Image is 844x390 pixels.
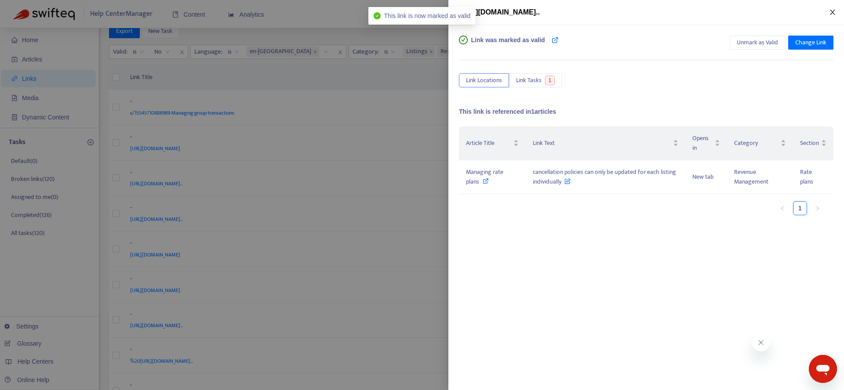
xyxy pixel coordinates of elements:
span: close [829,9,836,16]
button: left [775,201,789,215]
span: Link Locations [466,76,502,85]
span: Unmark as Valid [737,38,778,47]
li: 1 [793,201,807,215]
th: Section [793,126,833,160]
li: Next Page [811,201,825,215]
button: Close [826,8,839,17]
span: Article Title [466,138,512,148]
span: Opens in [692,134,713,153]
span: Link Tasks [516,76,542,85]
span: Revenue Management [734,167,768,187]
span: Category [734,138,779,148]
span: 1 [545,76,555,85]
button: Link Locations [459,73,509,87]
span: left [780,206,785,211]
button: Unmark as Valid [730,36,785,50]
span: Link was marked as valid [471,36,545,53]
span: right [815,206,820,211]
span: This link is referenced in 1 articles [459,108,556,115]
span: check-circle [459,36,468,44]
button: right [811,201,825,215]
iframe: Button to launch messaging window [809,355,837,383]
span: Change Link [795,38,826,47]
span: Hi. Need any help? [5,6,63,13]
span: Managing rate plans [466,167,503,187]
span: [URL][DOMAIN_NAME].. [459,8,540,16]
span: check-circle [374,12,381,19]
th: Link Text [526,126,685,160]
span: Section [800,138,819,148]
button: Change Link [788,36,833,50]
th: Opens in [685,126,727,160]
th: Article Title [459,126,526,160]
span: New tab [692,172,714,182]
span: This link is now marked as valid [384,12,471,19]
a: 1 [793,202,807,215]
li: Previous Page [775,201,789,215]
span: cancellation policies can only be updated for each listing individually [533,167,676,187]
th: Category [727,126,793,160]
button: Link Tasks1 [509,73,562,87]
span: Rate plans [800,167,813,187]
iframe: Close message [752,334,770,351]
span: Link Text [533,138,671,148]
